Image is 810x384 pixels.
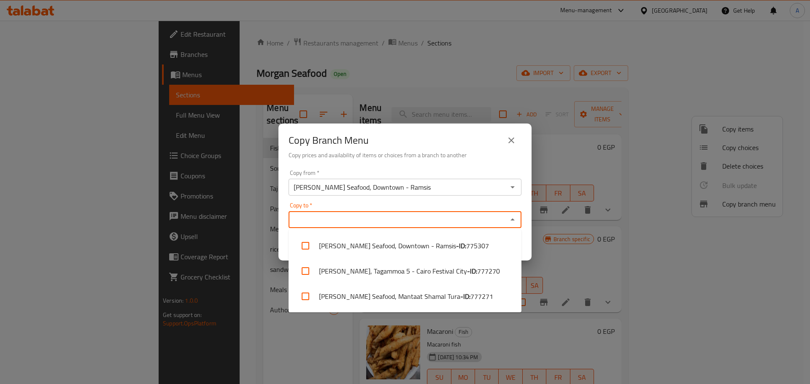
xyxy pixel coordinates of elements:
h6: Copy prices and availability of items or choices from a branch to another [289,150,521,160]
b: - ID: [456,241,466,251]
span: 777270 [477,266,500,276]
button: close [501,130,521,150]
b: - ID: [467,266,477,276]
h2: Copy Branch Menu [289,134,369,147]
span: 777271 [470,291,493,301]
li: [PERSON_NAME] Seafood, Mantaat Shamal Tura [289,284,521,309]
li: [PERSON_NAME], Tagammoa 5 - Cairo Festival City [289,258,521,284]
b: - ID: [460,291,470,301]
button: Close [507,214,518,226]
span: 775307 [466,241,489,251]
button: Open [507,181,518,193]
li: [PERSON_NAME] Seafood, Downtown - Ramsis [289,233,521,258]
